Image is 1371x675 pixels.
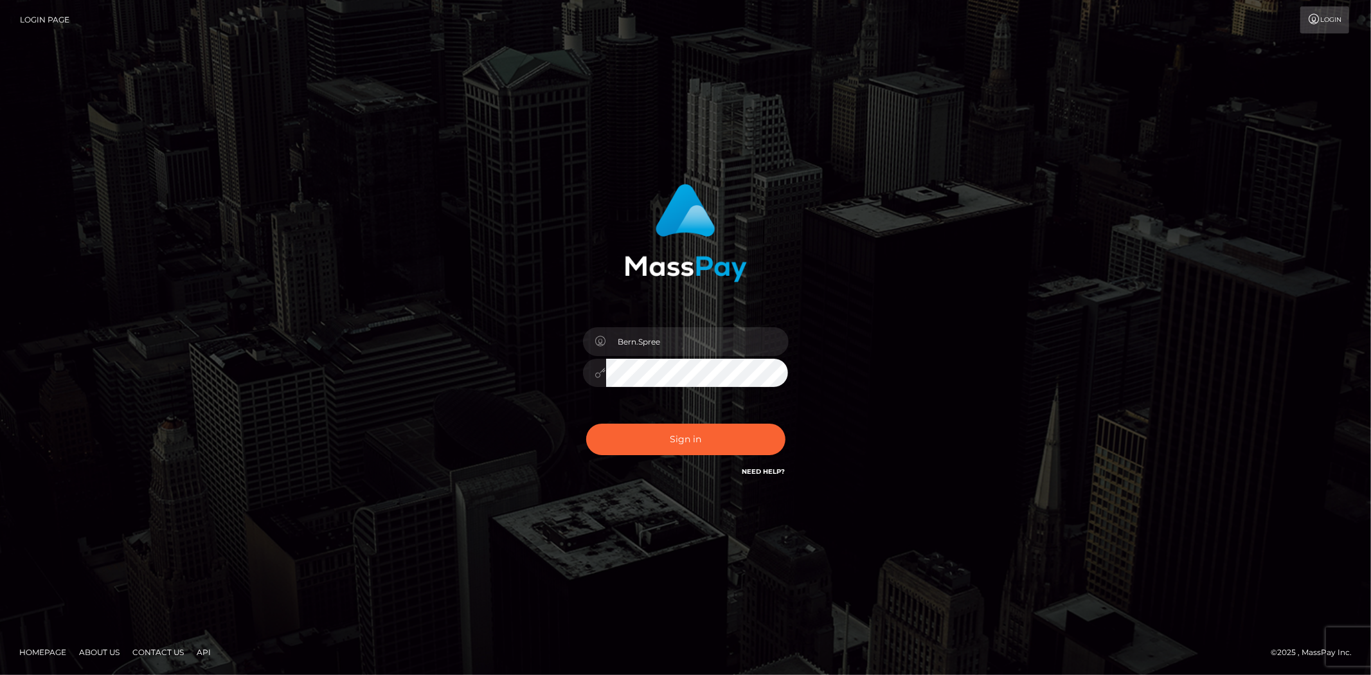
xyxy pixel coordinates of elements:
[625,184,747,282] img: MassPay Login
[14,642,71,662] a: Homepage
[1300,6,1349,33] a: Login
[127,642,189,662] a: Contact Us
[74,642,125,662] a: About Us
[742,467,785,476] a: Need Help?
[606,327,789,356] input: Username...
[1271,645,1361,660] div: © 2025 , MassPay Inc.
[192,642,216,662] a: API
[586,424,785,455] button: Sign in
[20,6,69,33] a: Login Page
